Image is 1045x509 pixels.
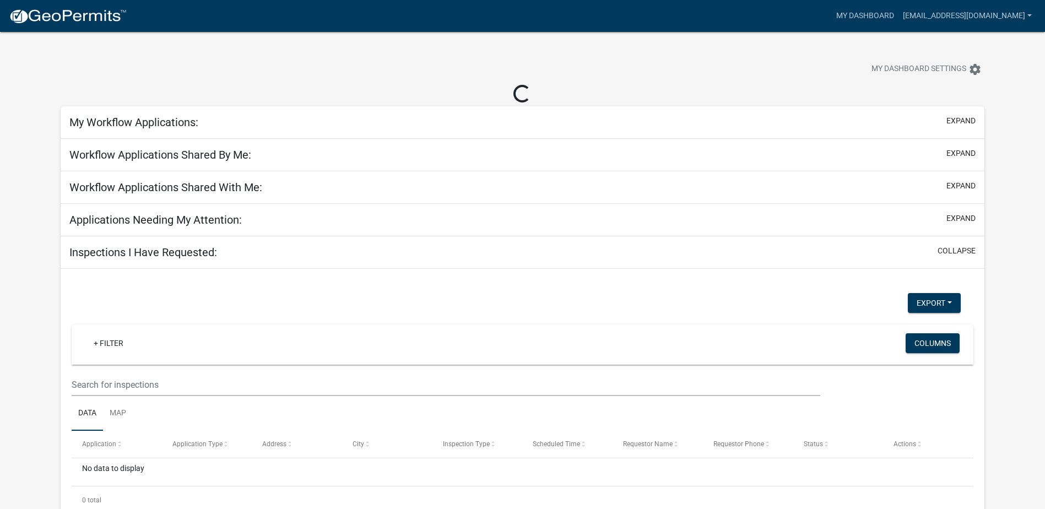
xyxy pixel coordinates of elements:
[69,181,262,194] h5: Workflow Applications Shared With Me:
[946,180,976,192] button: expand
[69,148,251,161] h5: Workflow Applications Shared By Me:
[946,213,976,224] button: expand
[871,63,966,76] span: My Dashboard Settings
[342,431,432,457] datatable-header-cell: City
[72,431,162,457] datatable-header-cell: Application
[69,246,217,259] h5: Inspections I Have Requested:
[946,148,976,159] button: expand
[804,440,823,448] span: Status
[938,245,976,257] button: collapse
[443,440,490,448] span: Inspection Type
[72,373,820,396] input: Search for inspections
[793,431,883,457] datatable-header-cell: Status
[522,431,613,457] datatable-header-cell: Scheduled Time
[69,116,198,129] h5: My Workflow Applications:
[908,293,961,313] button: Export
[703,431,793,457] datatable-header-cell: Requestor Phone
[69,213,242,226] h5: Applications Needing My Attention:
[883,431,973,457] datatable-header-cell: Actions
[72,396,103,431] a: Data
[353,440,364,448] span: City
[103,396,133,431] a: Map
[262,440,286,448] span: Address
[252,431,342,457] datatable-header-cell: Address
[898,6,1036,26] a: [EMAIL_ADDRESS][DOMAIN_NAME]
[713,440,764,448] span: Requestor Phone
[533,440,580,448] span: Scheduled Time
[863,58,990,80] button: My Dashboard Settingssettings
[946,115,976,127] button: expand
[82,440,116,448] span: Application
[432,431,523,457] datatable-header-cell: Inspection Type
[894,440,916,448] span: Actions
[906,333,960,353] button: Columns
[172,440,223,448] span: Application Type
[623,440,673,448] span: Requestor Name
[613,431,703,457] datatable-header-cell: Requestor Name
[832,6,898,26] a: My Dashboard
[968,63,982,76] i: settings
[72,458,973,486] div: No data to display
[162,431,252,457] datatable-header-cell: Application Type
[85,333,132,353] a: + Filter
